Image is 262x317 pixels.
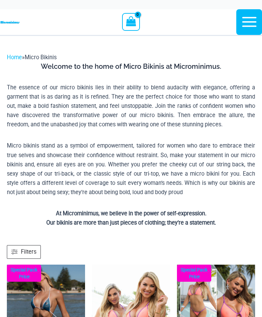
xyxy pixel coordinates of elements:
span: Micro Bikinis [25,54,57,61]
a: Home [7,54,22,61]
b: Special Pack Price [177,266,211,280]
a: Filters [7,245,41,259]
a: View Shopping Cart, empty [122,13,140,31]
b: Special Pack Price [7,266,41,280]
strong: At Microminimus, we believe in the power of self-expression. [56,210,206,217]
strong: Our bikinis are more than just pieces of clothing; they’re a statement. [46,219,216,226]
span: Filters [21,248,36,256]
span: » [7,54,57,61]
p: The essence of our micro bikinis lies in their ability to blend audacity with elegance, offering ... [7,83,255,129]
p: Micro bikinis stand as a symbol of empowerment, tailored for women who dare to embrace their true... [7,141,255,197]
h3: Welcome to the home of Micro Bikinis at Microminimus. [7,62,255,71]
